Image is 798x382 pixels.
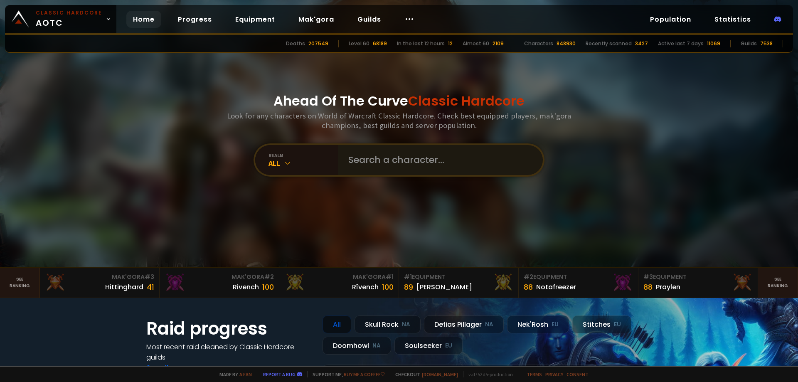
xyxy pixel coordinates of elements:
[171,11,219,28] a: Progress
[524,40,553,47] div: Characters
[262,281,274,293] div: 100
[399,268,519,298] a: #1Equipment89[PERSON_NAME]
[614,320,621,329] small: EU
[416,282,472,292] div: [PERSON_NAME]
[463,40,489,47] div: Almost 60
[448,40,453,47] div: 12
[145,273,154,281] span: # 3
[286,40,305,47] div: Deaths
[264,273,274,281] span: # 2
[40,268,160,298] a: Mak'Gora#3Hittinghard41
[372,342,381,350] small: NA
[445,342,452,350] small: EU
[638,268,758,298] a: #3Equipment88Praylen
[545,371,563,377] a: Privacy
[344,371,385,377] a: Buy me a coffee
[493,40,504,47] div: 2109
[165,273,274,281] div: Mak'Gora
[566,371,589,377] a: Consent
[519,268,638,298] a: #2Equipment88Notafreezer
[343,145,533,175] input: Search a character...
[382,281,394,293] div: 100
[658,40,704,47] div: Active last 7 days
[422,371,458,377] a: [DOMAIN_NAME]
[273,91,525,111] h1: Ahead Of The Curve
[351,11,388,28] a: Guilds
[323,315,351,333] div: All
[643,11,698,28] a: Population
[485,320,493,329] small: NA
[284,273,394,281] div: Mak'Gora
[146,342,313,362] h4: Most recent raid cleaned by Classic Hardcore guilds
[105,282,143,292] div: Hittinghard
[507,315,569,333] div: Nek'Rosh
[36,9,102,29] span: AOTC
[741,40,757,47] div: Guilds
[635,40,648,47] div: 3427
[397,40,445,47] div: In the last 12 hours
[557,40,576,47] div: 848930
[552,320,559,329] small: EU
[268,152,338,158] div: realm
[424,315,504,333] div: Defias Pillager
[146,363,200,372] a: See all progress
[394,337,463,355] div: Soulseeker
[390,371,458,377] span: Checkout
[355,315,421,333] div: Skull Rock
[524,273,533,281] span: # 2
[214,371,252,377] span: Made by
[404,273,412,281] span: # 1
[707,40,720,47] div: 11069
[643,281,653,293] div: 88
[308,40,328,47] div: 207549
[758,268,798,298] a: Seeranking
[307,371,385,377] span: Support me,
[224,111,574,130] h3: Look for any characters on World of Warcraft Classic Hardcore. Check best equipped players, mak'g...
[160,268,279,298] a: Mak'Gora#2Rivench100
[524,281,533,293] div: 88
[45,273,154,281] div: Mak'Gora
[572,315,631,333] div: Stitches
[239,371,252,377] a: a fan
[146,315,313,342] h1: Raid progress
[292,11,341,28] a: Mak'gora
[524,273,633,281] div: Equipment
[643,273,753,281] div: Equipment
[408,91,525,110] span: Classic Hardcore
[656,282,680,292] div: Praylen
[263,371,296,377] a: Report a bug
[463,371,513,377] span: v. d752d5 - production
[760,40,773,47] div: 7538
[352,282,379,292] div: Rîvench
[147,281,154,293] div: 41
[229,11,282,28] a: Equipment
[349,40,369,47] div: Level 60
[126,11,161,28] a: Home
[586,40,632,47] div: Recently scanned
[279,268,399,298] a: Mak'Gora#1Rîvench100
[323,337,391,355] div: Doomhowl
[386,273,394,281] span: # 1
[402,320,410,329] small: NA
[527,371,542,377] a: Terms
[233,282,259,292] div: Rivench
[36,9,102,17] small: Classic Hardcore
[708,11,758,28] a: Statistics
[536,282,576,292] div: Notafreezer
[404,281,413,293] div: 89
[5,5,116,33] a: Classic HardcoreAOTC
[404,273,513,281] div: Equipment
[373,40,387,47] div: 68189
[268,158,338,168] div: All
[643,273,653,281] span: # 3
